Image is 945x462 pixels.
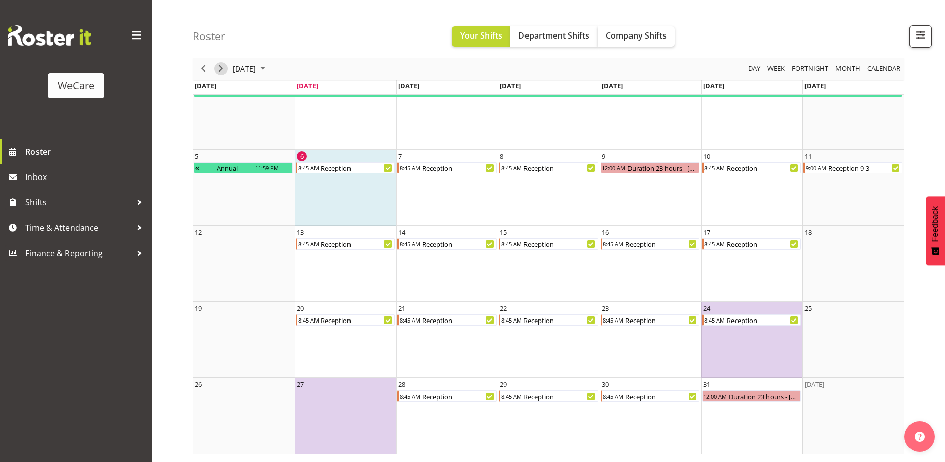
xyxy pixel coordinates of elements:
div: Reception [726,315,800,325]
span: Inbox [25,169,147,185]
td: Wednesday, October 8, 2025 [498,150,599,226]
div: 8:45 AM [500,391,522,401]
div: 9 [602,151,605,161]
span: [DATE] [602,81,623,90]
div: Reception [522,163,597,173]
div: Reception Begin From Monday, October 13, 2025 at 8:45:00 AM GMT+13:00 Ends At Monday, October 13,... [296,238,395,250]
div: 8:45 AM [704,315,726,325]
div: Reception Begin From Monday, October 6, 2025 at 8:45:00 AM GMT+13:00 Ends At Monday, October 6, 2... [296,162,395,173]
div: 9:00 AM [805,163,827,173]
div: Reception Begin From Tuesday, October 14, 2025 at 8:45:00 AM GMT+13:00 Ends At Tuesday, October 1... [397,238,496,250]
td: Thursday, October 23, 2025 [600,302,701,378]
div: 19 [195,303,202,313]
div: 20 [297,303,304,313]
div: 25 [804,303,812,313]
div: 12:00 AM [601,163,626,173]
div: Reception Begin From Thursday, October 30, 2025 at 8:45:00 AM GMT+13:00 Ends At Thursday, October... [601,390,699,402]
td: Saturday, October 4, 2025 [802,74,904,150]
span: Time & Attendance [25,220,132,235]
span: Week [766,63,786,76]
td: Tuesday, October 28, 2025 [396,378,498,454]
span: [DATE] [703,81,724,90]
div: Duration 23 hours - [PERSON_NAME] [626,163,699,173]
div: 8:45 AM [399,315,421,325]
div: Reception [624,391,699,401]
span: Fortnight [791,63,829,76]
div: Reception Begin From Wednesday, October 8, 2025 at 8:45:00 AM GMT+13:00 Ends At Wednesday, Octobe... [499,162,598,173]
td: Sunday, September 28, 2025 [193,74,295,150]
div: 8:45 AM [500,315,522,325]
div: 5 [195,151,198,161]
div: 11:59 PM [254,163,279,173]
span: [DATE] [804,81,826,90]
span: Finance & Reporting [25,245,132,261]
div: 8:45 AM [704,239,726,249]
div: 22 [500,303,507,313]
td: Monday, October 27, 2025 [295,378,396,454]
td: Saturday, November 1, 2025 [802,378,904,454]
img: help-xxl-2.png [915,432,925,442]
td: Saturday, October 18, 2025 [802,226,904,302]
div: 15 [500,227,507,237]
div: October 2025 [229,58,271,80]
td: Friday, October 31, 2025 [701,378,802,454]
div: 8:45 AM [297,163,320,173]
td: Friday, October 10, 2025 [701,150,802,226]
div: Reception [421,315,496,325]
button: Department Shifts [510,26,598,47]
div: 24 [703,303,710,313]
td: Friday, October 24, 2025 [701,302,802,378]
div: WeCare [58,78,94,93]
div: Reception [421,163,496,173]
div: Reception Begin From Friday, October 24, 2025 at 8:45:00 AM GMT+13:00 Ends At Friday, October 24,... [702,314,801,326]
div: Reception [320,163,394,173]
div: Reception 9-3 Begin From Saturday, October 11, 2025 at 9:00:00 AM GMT+13:00 Ends At Saturday, Oct... [803,162,902,173]
td: Wednesday, October 22, 2025 [498,302,599,378]
td: Sunday, October 26, 2025 [193,378,295,454]
button: Timeline Day [747,63,762,76]
div: 8 [500,151,503,161]
div: 23 [602,303,609,313]
div: 12 [195,227,202,237]
span: Month [834,63,861,76]
td: Tuesday, October 21, 2025 [396,302,498,378]
div: 27 [297,379,304,389]
td: Tuesday, September 30, 2025 [396,74,498,150]
div: 29 [500,379,507,389]
div: Duration 23 hours - Zephy Bennett Begin From Thursday, October 9, 2025 at 12:00:00 AM GMT+13:00 E... [601,162,699,173]
div: 8:45 AM [399,391,421,401]
div: 7 [398,151,402,161]
span: [DATE] [232,63,257,76]
div: Reception [624,239,699,249]
div: Reception [421,391,496,401]
td: Wednesday, October 29, 2025 [498,378,599,454]
button: Previous [197,63,211,76]
div: Annual Begin From Saturday, September 6, 2025 at 12:00:00 AM GMT+12:00 Ends At Sunday, October 5,... [194,162,293,173]
td: Sunday, October 5, 2025 [193,150,295,226]
button: Company Shifts [598,26,675,47]
td: Sunday, October 12, 2025 [193,226,295,302]
div: 8:45 AM [602,315,624,325]
div: of October 2025 [193,35,904,454]
div: Annual [200,163,254,173]
span: [DATE] [195,81,216,90]
h4: Roster [193,30,225,42]
div: Reception Begin From Wednesday, October 15, 2025 at 8:45:00 AM GMT+13:00 Ends At Wednesday, Octob... [499,238,598,250]
div: 8:45 AM [297,315,320,325]
div: Duration 23 hours - [PERSON_NAME] [728,391,800,401]
span: [DATE] [297,81,318,90]
div: 8:45 AM [297,239,320,249]
td: Monday, October 13, 2025 [295,226,396,302]
div: Reception [320,239,394,249]
div: 14 [398,227,405,237]
table: of October 2025 [193,74,904,454]
span: Roster [25,144,147,159]
div: 8:45 AM [399,163,421,173]
div: Reception Begin From Tuesday, October 28, 2025 at 8:45:00 AM GMT+13:00 Ends At Tuesday, October 2... [397,390,496,402]
div: Reception Begin From Thursday, October 16, 2025 at 8:45:00 AM GMT+13:00 Ends At Thursday, October... [601,238,699,250]
button: Timeline Week [766,63,787,76]
div: [DATE] [804,379,824,389]
div: previous period [195,58,212,80]
td: Sunday, October 19, 2025 [193,302,295,378]
div: 6 [297,151,307,161]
